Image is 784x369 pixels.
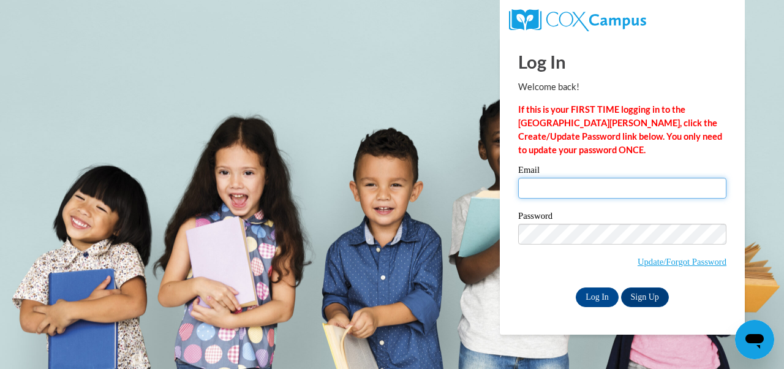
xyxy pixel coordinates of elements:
[735,320,774,359] iframe: Button to launch messaging window
[518,165,726,178] label: Email
[518,49,726,74] h1: Log In
[518,211,726,224] label: Password
[621,287,669,307] a: Sign Up
[509,9,646,31] img: COX Campus
[638,257,726,267] a: Update/Forgot Password
[518,104,722,155] strong: If this is your FIRST TIME logging in to the [GEOGRAPHIC_DATA][PERSON_NAME], click the Create/Upd...
[576,287,619,307] input: Log In
[518,80,726,94] p: Welcome back!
